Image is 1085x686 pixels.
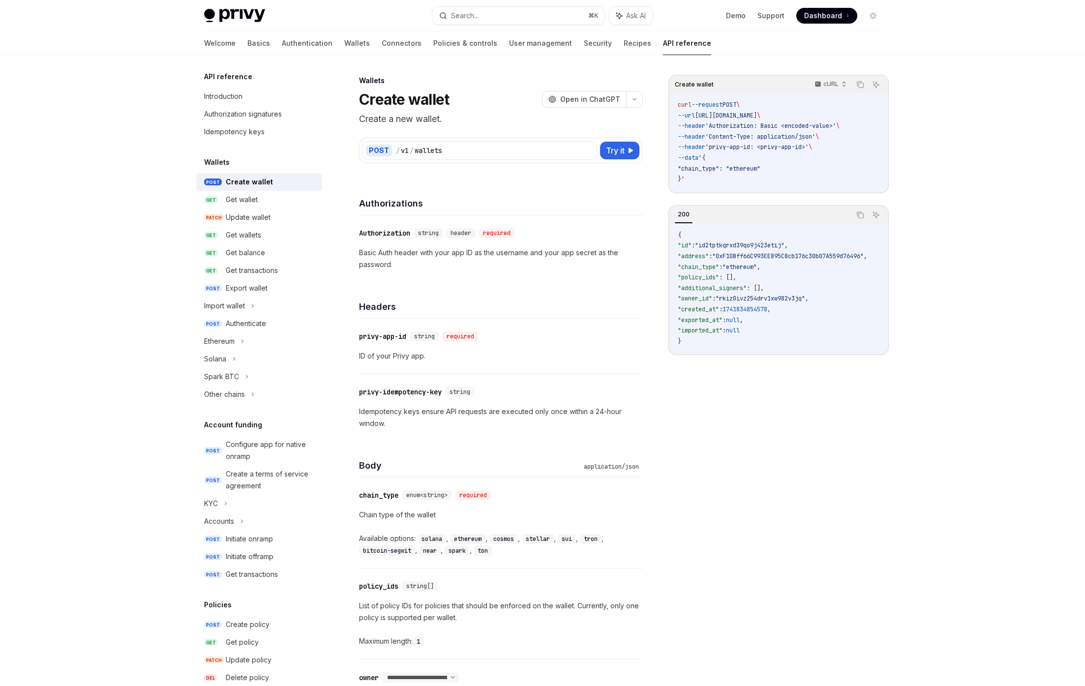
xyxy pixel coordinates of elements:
[204,126,265,138] div: Idempotency keys
[678,337,681,345] span: }
[723,327,726,334] span: :
[204,553,222,561] span: POST
[196,244,322,262] a: GETGet balance
[359,509,643,521] p: Chain type of the wallet
[542,91,626,108] button: Open in ChatGPT
[809,76,851,93] button: cURL
[359,673,379,683] div: owner
[226,636,259,648] div: Get policy
[675,209,693,220] div: 200
[204,31,236,55] a: Welcome
[757,263,760,271] span: ,
[359,635,643,647] div: Maximum length:
[226,211,271,223] div: Update wallet
[443,331,478,341] div: required
[522,534,554,544] code: stellar
[204,285,222,292] span: POST
[204,71,252,83] h5: API reference
[698,154,705,162] span: '{
[226,265,278,276] div: Get transactions
[809,143,812,151] span: \
[719,273,736,281] span: : [],
[204,419,262,431] h5: Account funding
[678,231,681,239] span: {
[359,300,643,313] h4: Headers
[723,263,757,271] span: "ethereum"
[678,316,723,324] span: "exported_at"
[226,247,265,259] div: Get balance
[432,7,604,25] button: Search...⌘K
[196,123,322,141] a: Idempotency keys
[359,406,643,429] p: Idempotency keys ensure API requests are executed only once within a 24-hour window.
[433,31,497,55] a: Policies & controls
[740,316,743,324] span: ,
[445,544,474,556] div: ,
[479,228,514,238] div: required
[359,387,442,397] div: privy-idempotency-key
[450,534,485,544] code: ethereum
[204,267,218,274] span: GET
[692,101,723,109] span: --request
[204,371,239,383] div: Spark BTC
[204,656,224,664] span: PATCH
[823,80,839,88] p: cURL
[196,262,322,279] a: GETGet transactions
[226,194,258,206] div: Get wallet
[719,305,723,313] span: :
[522,533,558,544] div: ,
[204,249,218,257] span: GET
[204,335,235,347] div: Ethereum
[709,252,712,260] span: :
[723,101,736,109] span: POST
[382,31,422,55] a: Connectors
[726,316,740,324] span: null
[196,530,322,548] a: POSTInitiate onramp
[204,232,218,239] span: GET
[226,551,273,563] div: Initiate offramp
[678,273,719,281] span: "policy_ids"
[359,228,410,238] div: Authorization
[678,112,695,119] span: --url
[450,533,489,544] div: ,
[359,459,580,472] h4: Body
[359,533,643,556] div: Available options:
[226,439,316,462] div: Configure app for native onramp
[226,282,268,294] div: Export wallet
[204,571,222,578] span: POST
[401,146,409,155] div: v1
[196,566,322,583] a: POSTGet transactions
[204,156,230,168] h5: Wallets
[419,544,445,556] div: ,
[678,101,692,109] span: curl
[359,331,406,341] div: privy-app-id
[600,142,639,159] button: Try it
[489,533,522,544] div: ,
[726,327,740,334] span: null
[196,279,322,297] a: POSTExport wallet
[406,582,434,590] span: string[]
[226,654,271,666] div: Update policy
[204,214,224,221] span: PATCH
[805,295,809,302] span: ,
[344,31,370,55] a: Wallets
[747,284,764,292] span: : [],
[226,176,273,188] div: Create wallet
[695,112,757,119] span: [URL][DOMAIN_NAME]
[705,122,836,130] span: 'Authorization: Basic <encoded-value>'
[692,241,695,249] span: :
[418,534,446,544] code: solana
[560,94,620,104] span: Open in ChatGPT
[474,546,492,556] code: ton
[196,105,322,123] a: Authorization signatures
[226,468,316,492] div: Create a terms of service agreement
[196,465,322,495] a: POSTCreate a terms of service agreement
[854,209,867,221] button: Copy the contents from the code block
[204,300,245,312] div: Import wallet
[204,498,218,509] div: KYC
[584,31,612,55] a: Security
[796,8,857,24] a: Dashboard
[196,548,322,566] a: POSTInitiate offramp
[723,305,767,313] span: 1741834854578
[196,651,322,669] a: PATCHUpdate policy
[196,209,322,226] a: PATCHUpdate wallet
